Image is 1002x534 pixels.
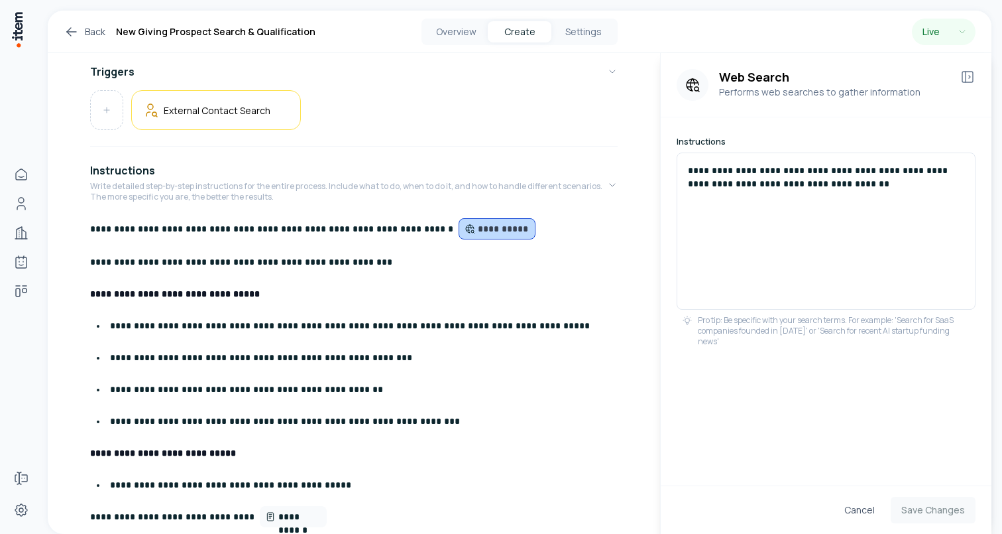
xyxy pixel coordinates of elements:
p: Write detailed step-by-step instructions for the entire process. Include what to do, when to do i... [90,181,607,202]
p: Performs web searches to gather information [719,85,949,100]
div: Triggers [90,90,618,141]
button: Overview [424,21,488,42]
a: Companies [8,220,34,246]
a: Back [64,24,105,40]
button: InstructionsWrite detailed step-by-step instructions for the entire process. Include what to do, ... [90,152,618,218]
h6: Instructions [677,136,975,147]
a: deals [8,278,34,304]
h3: Web Search [719,69,949,85]
img: Item Brain Logo [11,11,24,48]
h4: Instructions [90,163,155,178]
a: Settings [8,497,34,523]
a: Contacts [8,190,34,217]
button: Triggers [90,53,618,90]
a: Home [8,161,34,188]
a: Agents [8,249,34,275]
button: Settings [551,21,615,42]
button: Create [488,21,551,42]
button: Cancel [834,497,885,523]
h5: External Contact Search [164,104,270,117]
p: Pro tip: Be specific with your search terms. For example: 'Search for SaaS companies founded in [... [698,315,970,347]
h4: Triggers [90,64,135,80]
a: Forms [8,465,34,492]
h1: New Giving Prospect Search & Qualification [116,24,315,40]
